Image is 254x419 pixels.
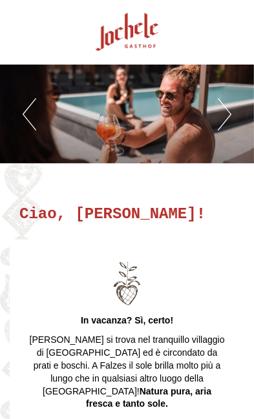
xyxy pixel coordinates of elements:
p: [PERSON_NAME] si trova nel tranquillo villaggio di [GEOGRAPHIC_DATA] ed è circondato da prati e b... [29,334,225,411]
strong: In vacanza? Sì, certo! [81,315,173,325]
strong: Natura pura, aria fresca e tanto sole. [86,386,211,409]
button: Next [218,98,231,130]
h1: Ciao, [PERSON_NAME]! [19,206,206,223]
img: image [29,259,225,308]
button: Previous [23,98,36,130]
